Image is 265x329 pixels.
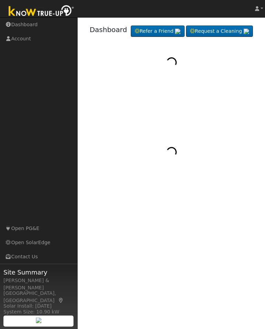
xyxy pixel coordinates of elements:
[3,277,74,291] div: [PERSON_NAME] & [PERSON_NAME]
[36,318,41,323] img: retrieve
[186,26,253,37] a: Request a Cleaning
[3,290,74,304] div: [GEOGRAPHIC_DATA], [GEOGRAPHIC_DATA]
[3,308,74,316] div: System Size: 10.90 kW
[3,302,74,310] div: Solar Install: [DATE]
[3,268,74,277] span: Site Summary
[58,298,64,303] a: Map
[5,4,78,19] img: Know True-Up
[175,29,180,34] img: retrieve
[131,26,185,37] a: Refer a Friend
[244,29,249,34] img: retrieve
[90,26,127,34] a: Dashboard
